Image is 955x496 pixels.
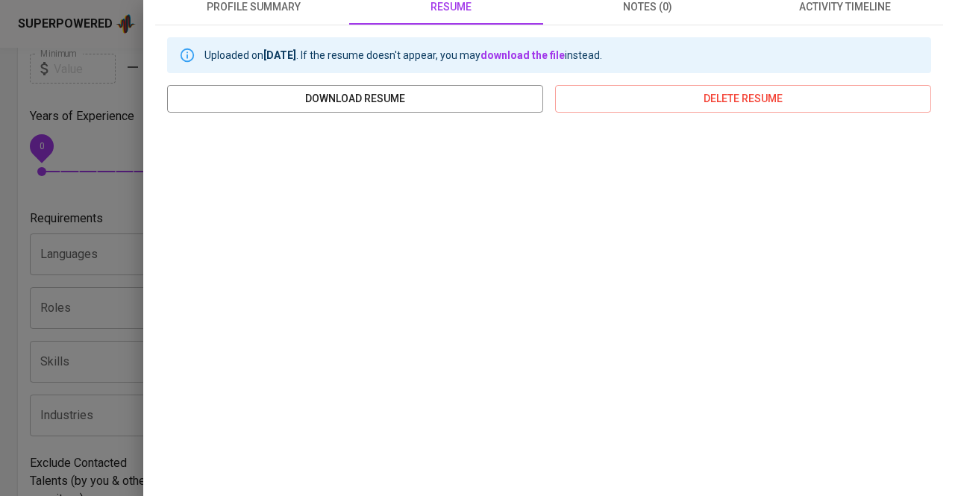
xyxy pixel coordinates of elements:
div: Uploaded on . If the resume doesn't appear, you may instead. [204,42,602,69]
span: download resume [179,90,531,108]
b: [DATE] [263,49,296,61]
button: download resume [167,85,543,113]
button: delete resume [555,85,931,113]
a: download the file [480,49,565,61]
span: delete resume [567,90,919,108]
